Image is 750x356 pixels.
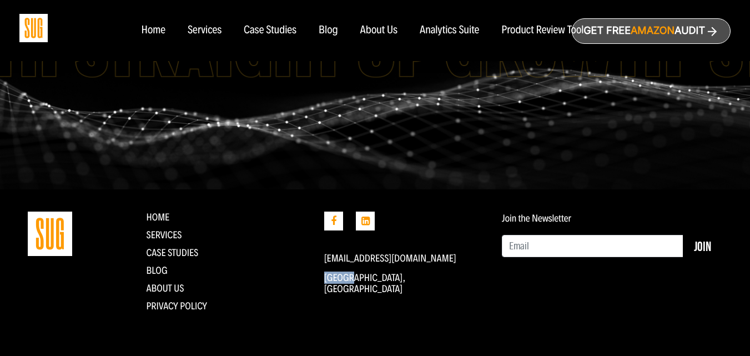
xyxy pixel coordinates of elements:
a: Blog [319,24,338,37]
p: [GEOGRAPHIC_DATA], [GEOGRAPHIC_DATA] [324,272,485,294]
a: Product Review Tool [501,24,583,37]
a: About Us [147,282,184,294]
a: Blog [147,264,168,277]
a: About Us [360,24,398,37]
a: Case Studies [244,24,296,37]
label: Join the Newsletter [502,213,571,224]
a: Services [188,24,222,37]
a: [EMAIL_ADDRESS][DOMAIN_NAME] [324,252,456,264]
button: Join [683,235,722,257]
a: Get freeAmazonAudit [572,18,731,44]
a: Privacy Policy [147,300,208,312]
a: Home [147,211,170,223]
img: Straight Up Growth [28,212,72,256]
a: Analytics Suite [420,24,479,37]
a: CASE STUDIES [147,247,199,259]
a: Home [141,24,165,37]
span: Amazon [631,25,675,37]
a: Services [147,229,182,241]
img: Sug [19,14,48,42]
input: Email [502,235,683,257]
